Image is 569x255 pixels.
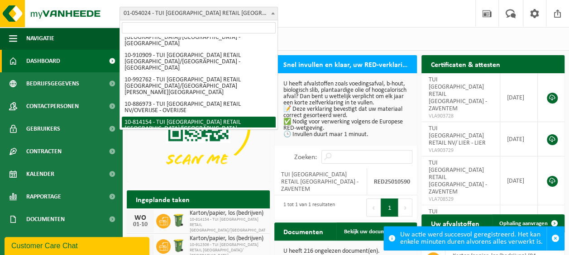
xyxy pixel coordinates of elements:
[5,235,151,255] iframe: chat widget
[500,122,538,156] td: [DATE]
[499,221,548,227] span: Ophaling aanvragen
[366,198,381,217] button: Previous
[274,222,332,240] h2: Documenten
[122,117,276,141] li: 10-814154 - TUI [GEOGRAPHIC_DATA] RETAIL [GEOGRAPHIC_DATA]/[GEOGRAPHIC_DATA] - [GEOGRAPHIC_DATA]
[26,72,79,95] span: Bedrijfsgegevens
[26,140,62,163] span: Contracten
[274,168,367,195] td: TUI [GEOGRAPHIC_DATA] RETAIL [GEOGRAPHIC_DATA] - ZAVENTEM
[492,214,564,232] a: Ophaling aanvragen
[26,185,61,208] span: Rapportage
[500,73,538,122] td: [DATE]
[294,154,317,161] label: Zoeken:
[190,210,265,217] span: Karton/papier, los (bedrijven)
[131,222,149,228] div: 01-10
[26,163,54,185] span: Kalender
[122,74,276,99] li: 10-992762 - TUI [GEOGRAPHIC_DATA] RETAIL [GEOGRAPHIC_DATA]/[GEOGRAPHIC_DATA] [PERSON_NAME][GEOGRA...
[190,235,265,242] span: Karton/papier, los (bedrijven)
[428,113,493,120] span: VLA903728
[283,248,408,255] p: U heeft 216 ongelezen document(en).
[398,198,412,217] button: Next
[428,160,487,195] span: TUI [GEOGRAPHIC_DATA] RETAIL [GEOGRAPHIC_DATA] - ZAVENTEM
[279,198,335,217] div: 1 tot 1 van 1 resultaten
[26,95,79,118] span: Contactpersonen
[120,7,277,20] span: 01-054024 - TUI BELGIUM RETAIL NV - ZAVENTEM
[500,205,538,240] td: [DATE]
[122,99,276,117] li: 10-886973 - TUI [GEOGRAPHIC_DATA] RETAIL NV/OVERIJSE - OVERIJSE
[171,212,186,228] img: WB-0240-HPE-GN-51
[428,196,493,203] span: VLA708529
[122,50,276,74] li: 10-910909 - TUI [GEOGRAPHIC_DATA] RETAIL [GEOGRAPHIC_DATA]/[GEOGRAPHIC_DATA] - [GEOGRAPHIC_DATA]
[26,231,67,253] span: Product Shop
[26,118,60,140] span: Gebruikers
[127,190,199,208] h2: Ingeplande taken
[421,214,488,232] h2: Uw afvalstoffen
[381,198,398,217] button: 1
[428,125,485,146] span: TUI [GEOGRAPHIC_DATA] RETAIL NV/ LIER - LIER
[374,179,410,185] strong: RED25010590
[171,238,186,253] img: WB-0240-HPE-GN-51
[131,214,149,222] div: WO
[500,156,538,205] td: [DATE]
[120,7,278,20] span: 01-054024 - TUI BELGIUM RETAIL NV - ZAVENTEM
[26,50,60,72] span: Dashboard
[428,76,487,112] span: TUI [GEOGRAPHIC_DATA] RETAIL [GEOGRAPHIC_DATA] - ZAVENTEM
[190,217,265,233] span: 10-814154 - TUI [GEOGRAPHIC_DATA] RETAIL [GEOGRAPHIC_DATA]/[GEOGRAPHIC_DATA]
[283,81,408,138] p: U heeft afvalstoffen zoals voedingsafval, b-hout, biologisch slib, plantaardige olie of hoogcalor...
[344,229,400,235] span: Bekijk uw documenten
[421,55,509,73] h2: Certificaten & attesten
[336,222,416,241] a: Bekijk uw documenten
[274,55,417,73] h2: Snel invullen en klaar, uw RED-verklaring voor 2025
[428,147,493,154] span: VLA903729
[122,25,276,50] li: 10-963223 - TUI [GEOGRAPHIC_DATA] RETAIL [GEOGRAPHIC_DATA]/[GEOGRAPHIC_DATA] - [GEOGRAPHIC_DATA]
[26,27,54,50] span: Navigatie
[400,227,546,250] div: Uw actie werd succesvol geregistreerd. Het kan enkele minuten duren alvorens alles verwerkt is.
[428,208,485,230] span: TUI [GEOGRAPHIC_DATA] RETAIL NV/ LIER - LIER
[26,208,65,231] span: Documenten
